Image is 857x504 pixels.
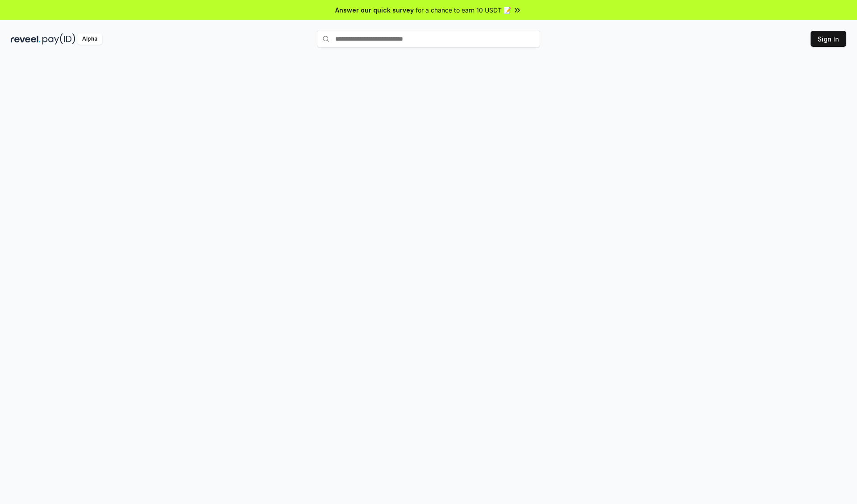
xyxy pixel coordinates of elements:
span: Answer our quick survey [335,5,414,15]
img: reveel_dark [11,33,41,45]
button: Sign In [811,31,846,47]
img: pay_id [42,33,75,45]
span: for a chance to earn 10 USDT 📝 [416,5,511,15]
div: Alpha [77,33,102,45]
